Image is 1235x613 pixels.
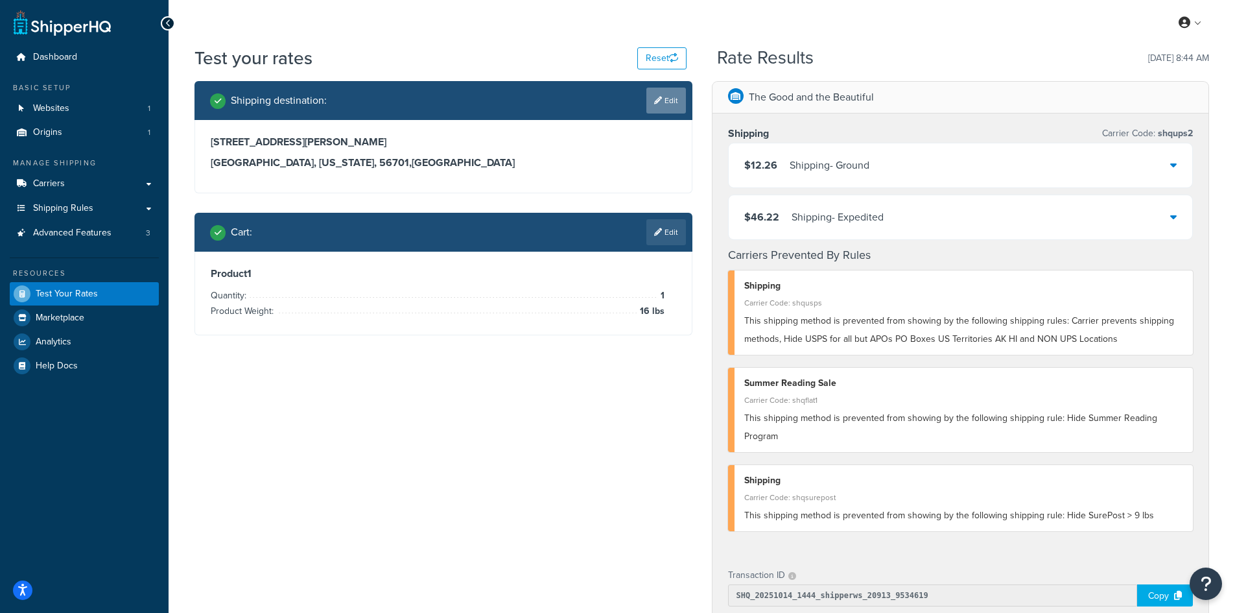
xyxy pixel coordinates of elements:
p: The Good and the Beautiful [749,88,874,106]
span: Advanced Features [33,228,112,239]
li: Advanced Features [10,221,159,245]
span: Test Your Rates [36,289,98,300]
h2: Cart : [231,226,252,238]
p: Carrier Code: [1102,125,1193,143]
a: Advanced Features3 [10,221,159,245]
p: [DATE] 8:44 AM [1148,49,1209,67]
h3: Shipping [728,127,769,140]
span: 1 [148,127,150,138]
div: Copy [1137,584,1193,607]
li: Origins [10,121,159,145]
a: Edit [646,219,686,245]
a: Test Your Rates [10,282,159,306]
h2: Rate Results [717,48,814,68]
div: Shipping [744,277,1184,295]
span: Product Weight: [211,304,277,318]
h3: Product 1 [211,267,676,280]
span: Carriers [33,178,65,189]
div: Carrier Code: shqusps [744,294,1184,312]
p: Transaction ID [728,566,785,584]
div: Carrier Code: shqflat1 [744,391,1184,409]
span: Marketplace [36,313,84,324]
h4: Carriers Prevented By Rules [728,246,1194,264]
div: Manage Shipping [10,158,159,169]
a: Carriers [10,172,159,196]
button: Reset [637,47,687,69]
h2: Shipping destination : [231,95,327,106]
span: 1 [657,288,665,304]
span: 1 [148,103,150,114]
div: Basic Setup [10,82,159,93]
h3: [GEOGRAPHIC_DATA], [US_STATE], 56701 , [GEOGRAPHIC_DATA] [211,156,676,169]
span: Websites [33,103,69,114]
span: Origins [33,127,62,138]
span: Analytics [36,337,71,348]
div: Shipping - Expedited [792,208,884,226]
span: 16 lbs [637,304,665,319]
span: 3 [146,228,150,239]
span: Help Docs [36,361,78,372]
h3: [STREET_ADDRESS][PERSON_NAME] [211,136,676,149]
a: Websites1 [10,97,159,121]
span: This shipping method is prevented from showing by the following shipping rule: Hide SurePost > 9 lbs [744,509,1154,522]
span: $12.26 [744,158,777,173]
a: Origins1 [10,121,159,145]
a: Shipping Rules [10,197,159,221]
div: Summer Reading Sale [744,374,1184,392]
div: Resources [10,268,159,279]
a: Dashboard [10,45,159,69]
a: Edit [646,88,686,114]
div: Shipping [744,472,1184,490]
span: Shipping Rules [33,203,93,214]
span: This shipping method is prevented from showing by the following shipping rule: Hide Summer Readin... [744,411,1157,443]
span: Dashboard [33,52,77,63]
li: Websites [10,97,159,121]
div: Carrier Code: shqsurepost [744,488,1184,507]
h1: Test your rates [194,45,312,71]
button: Open Resource Center [1190,568,1222,600]
span: $46.22 [744,210,779,224]
span: Quantity: [211,289,250,302]
a: Marketplace [10,306,159,330]
div: Shipping - Ground [790,156,869,174]
span: shqups2 [1155,126,1193,140]
a: Help Docs [10,354,159,378]
span: This shipping method is prevented from showing by the following shipping rules: Carrier prevents ... [744,314,1174,346]
a: Analytics [10,330,159,354]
